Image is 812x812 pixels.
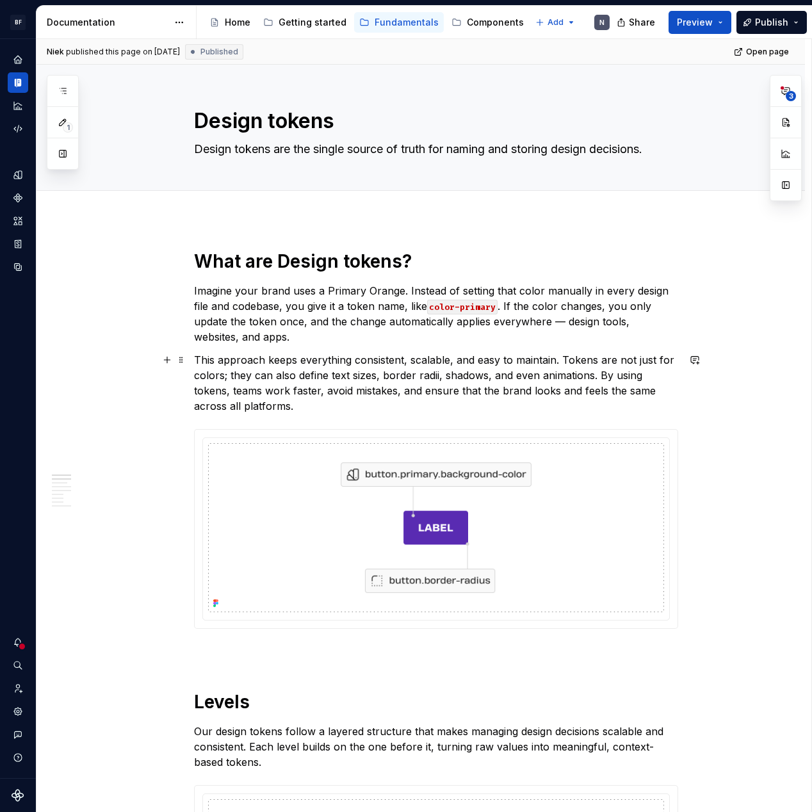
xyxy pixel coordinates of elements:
p: This approach keeps everything consistent, scalable, and easy to maintain. Tokens are not just fo... [194,352,678,414]
div: N [599,17,605,28]
a: Fundamentals [354,12,444,33]
div: BF [10,15,26,30]
button: Publish [736,11,807,34]
span: Preview [677,16,713,29]
textarea: Design tokens [191,106,676,136]
button: Contact support [8,724,28,745]
div: Home [225,16,250,29]
a: Storybook stories [8,234,28,254]
a: Home [204,12,256,33]
a: Getting started [258,12,352,33]
a: Settings [8,701,28,722]
div: Page tree [204,10,529,35]
a: Components [8,188,28,208]
span: Open page [746,47,789,57]
a: Home [8,49,28,70]
div: Documentation [47,16,168,29]
span: Niek [47,47,64,57]
button: Add [532,13,580,31]
button: Search ⌘K [8,655,28,676]
a: Open page [730,43,795,61]
span: Published [200,47,238,57]
a: Documentation [8,72,28,93]
textarea: Design tokens are the single source of truth for naming and storing design decisions. [191,139,676,159]
div: Components [467,16,524,29]
h1: What are Design tokens? [194,250,678,273]
span: Share [629,16,655,29]
span: Publish [755,16,788,29]
button: BF [3,8,33,36]
a: Invite team [8,678,28,699]
div: published this page on [DATE] [66,47,180,57]
a: Assets [8,211,28,231]
svg: Supernova Logo [12,789,24,802]
code: color-primary [427,300,498,314]
div: Fundamentals [375,16,439,29]
h1: Levels [194,690,678,713]
div: Getting started [279,16,346,29]
button: Share [610,11,663,34]
p: Our design tokens follow a layered structure that makes managing design decisions scalable and co... [194,724,678,770]
a: Design tokens [8,165,28,185]
span: Add [548,17,564,28]
a: Components [446,12,529,33]
a: Analytics [8,95,28,116]
a: Code automation [8,118,28,139]
button: Notifications [8,632,28,653]
p: Imagine your brand uses a Primary Orange. Instead of setting that color manually in every design ... [194,283,678,345]
span: 1 [63,122,73,133]
button: Preview [669,11,731,34]
a: Data sources [8,257,28,277]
